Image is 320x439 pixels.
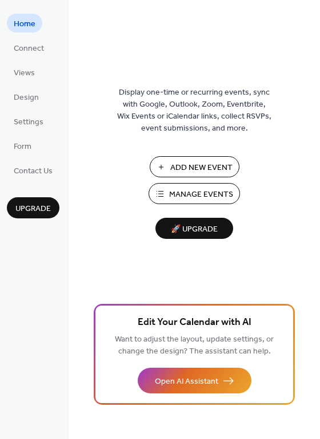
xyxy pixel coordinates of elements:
[150,156,239,177] button: Add New Event
[14,18,35,30] span: Home
[149,183,240,204] button: Manage Events
[170,162,233,174] span: Add New Event
[155,218,233,239] button: 🚀 Upgrade
[7,161,59,180] a: Contact Us
[169,189,233,201] span: Manage Events
[138,368,251,393] button: Open AI Assistant
[117,87,271,135] span: Display one-time or recurring events, sync with Google, Outlook, Zoom, Eventbrite, Wix Events or ...
[7,197,59,218] button: Upgrade
[162,222,226,237] span: 🚀 Upgrade
[7,38,51,57] a: Connect
[7,63,42,82] a: Views
[7,14,42,32] a: Home
[15,203,51,215] span: Upgrade
[14,141,31,153] span: Form
[14,165,53,177] span: Contact Us
[14,92,39,104] span: Design
[14,67,35,79] span: Views
[7,136,38,155] a: Form
[7,112,50,131] a: Settings
[14,43,44,55] span: Connect
[138,315,251,331] span: Edit Your Calendar with AI
[115,332,274,359] span: Want to adjust the layout, update settings, or change the design? The assistant can help.
[14,116,43,128] span: Settings
[155,376,218,388] span: Open AI Assistant
[7,87,46,106] a: Design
